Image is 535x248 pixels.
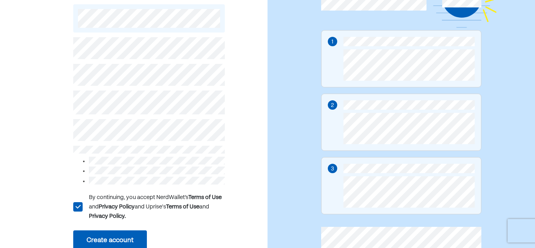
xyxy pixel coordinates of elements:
div: 1 [331,38,333,46]
div: 2 [331,101,334,110]
div: Privacy Policy. [89,212,126,221]
div: 3 [331,165,334,173]
div: Terms of Use [188,193,222,202]
div: Terms of Use [166,202,199,212]
div: By continuing, you accept NerdWallet’s and and Uprise's and [89,193,225,221]
div: Privacy Policy [99,202,135,212]
div: L [73,202,82,212]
